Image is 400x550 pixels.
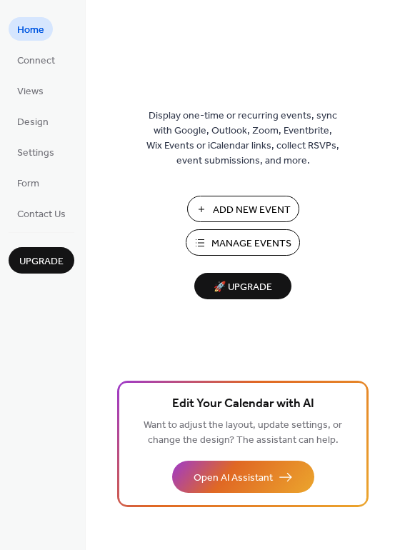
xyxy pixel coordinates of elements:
[17,84,44,99] span: Views
[146,109,339,169] span: Display one-time or recurring events, sync with Google, Outlook, Zoom, Eventbrite, Wix Events or ...
[194,273,291,299] button: 🚀 Upgrade
[17,176,39,191] span: Form
[9,48,64,71] a: Connect
[17,146,54,161] span: Settings
[19,254,64,269] span: Upgrade
[213,203,291,218] span: Add New Event
[144,416,342,450] span: Want to adjust the layout, update settings, or change the design? The assistant can help.
[9,201,74,225] a: Contact Us
[186,229,300,256] button: Manage Events
[9,171,48,194] a: Form
[203,278,283,297] span: 🚀 Upgrade
[187,196,299,222] button: Add New Event
[9,247,74,274] button: Upgrade
[9,79,52,102] a: Views
[17,23,44,38] span: Home
[194,471,273,486] span: Open AI Assistant
[17,54,55,69] span: Connect
[17,115,49,130] span: Design
[172,394,314,414] span: Edit Your Calendar with AI
[172,461,314,493] button: Open AI Assistant
[9,109,57,133] a: Design
[211,236,291,251] span: Manage Events
[9,17,53,41] a: Home
[9,140,63,164] a: Settings
[17,207,66,222] span: Contact Us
